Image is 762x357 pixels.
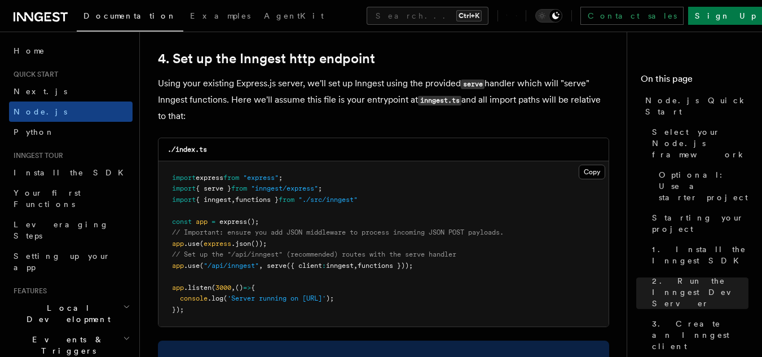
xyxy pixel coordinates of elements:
span: 3. Create an Inngest client [652,318,748,352]
button: Toggle dark mode [535,9,562,23]
span: app [172,262,184,270]
span: AgentKit [264,11,324,20]
span: console [180,294,208,302]
span: Examples [190,11,250,20]
a: Node.js Quick Start [641,90,748,122]
span: Leveraging Steps [14,220,109,240]
span: ({ client [287,262,322,270]
code: inngest.ts [418,96,461,105]
span: Local Development [9,302,123,325]
span: (); [247,218,259,226]
span: "/api/inngest" [204,262,259,270]
span: Setting up your app [14,252,111,272]
span: 'Server running on [URL]' [227,294,326,302]
span: app [172,284,184,292]
span: "./src/inngest" [298,196,358,204]
span: Node.js [14,107,67,116]
span: Optional: Use a starter project [659,169,748,203]
span: Quick start [9,70,58,79]
span: Documentation [83,11,177,20]
span: functions } [235,196,279,204]
span: 3000 [215,284,231,292]
a: Setting up your app [9,246,133,277]
a: Node.js [9,102,133,122]
span: inngest [326,262,354,270]
a: Starting your project [648,208,748,239]
span: 2. Run the Inngest Dev Server [652,275,748,309]
span: from [279,196,294,204]
span: = [212,218,215,226]
span: { inngest [196,196,231,204]
a: Install the SDK [9,162,133,183]
span: ; [318,184,322,192]
span: .use [184,240,200,248]
span: import [172,184,196,192]
a: AgentKit [257,3,331,30]
a: 4. Set up the Inngest http endpoint [158,51,375,67]
span: , [231,284,235,292]
span: from [223,174,239,182]
span: () [235,284,243,292]
span: serve [267,262,287,270]
span: express [204,240,231,248]
span: Python [14,127,55,136]
span: express [219,218,247,226]
code: serve [461,80,484,89]
span: import [172,174,196,182]
span: express [196,174,223,182]
span: Inngest tour [9,151,63,160]
span: const [172,218,192,226]
span: Starting your project [652,212,748,235]
span: Your first Functions [14,188,81,209]
span: { [251,284,255,292]
span: functions })); [358,262,413,270]
code: ./index.ts [168,146,207,153]
button: Copy [579,165,605,179]
span: ( [200,262,204,270]
a: Examples [183,3,257,30]
a: Next.js [9,81,133,102]
span: Next.js [14,87,67,96]
a: Python [9,122,133,142]
a: Contact sales [580,7,684,25]
span: import [172,196,196,204]
span: app [196,218,208,226]
span: Events & Triggers [9,334,123,356]
span: ( [212,284,215,292]
h4: On this page [641,72,748,90]
span: "inngest/express" [251,184,318,192]
span: ( [200,240,204,248]
span: ()); [251,240,267,248]
button: Search...Ctrl+K [367,7,488,25]
span: // Important: ensure you add JSON middleware to process incoming JSON POST payloads. [172,228,504,236]
span: "express" [243,174,279,182]
span: : [322,262,326,270]
span: ); [326,294,334,302]
button: Local Development [9,298,133,329]
a: Your first Functions [9,183,133,214]
a: Home [9,41,133,61]
span: Node.js Quick Start [645,95,748,117]
span: app [172,240,184,248]
span: .listen [184,284,212,292]
span: .log [208,294,223,302]
span: , [259,262,263,270]
a: Documentation [77,3,183,32]
span: => [243,284,251,292]
p: Using your existing Express.js server, we'll set up Inngest using the provided handler which will... [158,76,609,124]
span: ; [279,174,283,182]
span: , [354,262,358,270]
span: from [231,184,247,192]
a: 1. Install the Inngest SDK [648,239,748,271]
span: .use [184,262,200,270]
span: ( [223,294,227,302]
span: .json [231,240,251,248]
span: Install the SDK [14,168,130,177]
span: Select your Node.js framework [652,126,748,160]
span: 1. Install the Inngest SDK [652,244,748,266]
span: // Set up the "/api/inngest" (recommended) routes with the serve handler [172,250,456,258]
span: }); [172,306,184,314]
span: Features [9,287,47,296]
a: 2. Run the Inngest Dev Server [648,271,748,314]
span: , [231,196,235,204]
